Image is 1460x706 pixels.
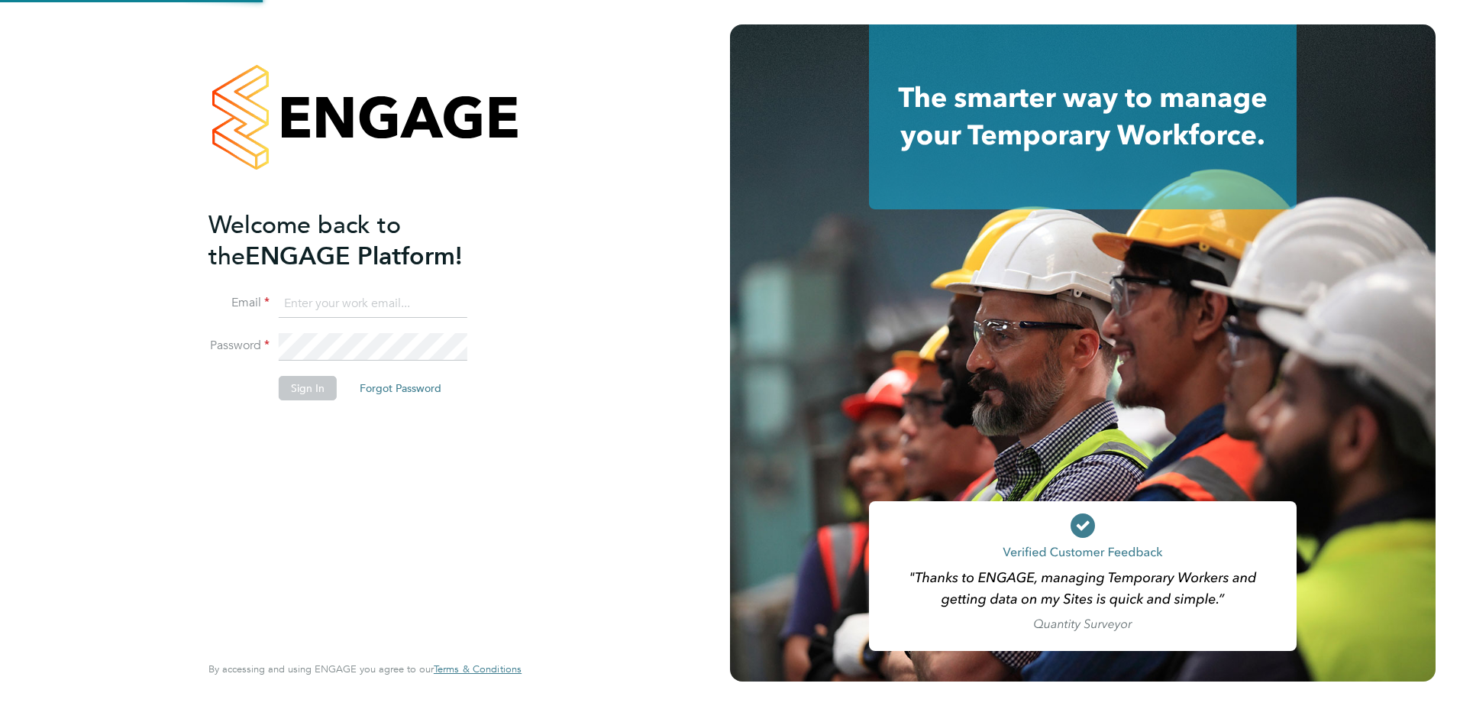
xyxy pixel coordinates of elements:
span: Welcome back to the [208,210,401,271]
a: Terms & Conditions [434,663,522,675]
button: Forgot Password [347,376,454,400]
span: Terms & Conditions [434,662,522,675]
input: Enter your work email... [279,290,467,318]
button: Sign In [279,376,337,400]
span: By accessing and using ENGAGE you agree to our [208,662,522,675]
label: Password [208,338,270,354]
label: Email [208,295,270,311]
h2: ENGAGE Platform! [208,209,506,272]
